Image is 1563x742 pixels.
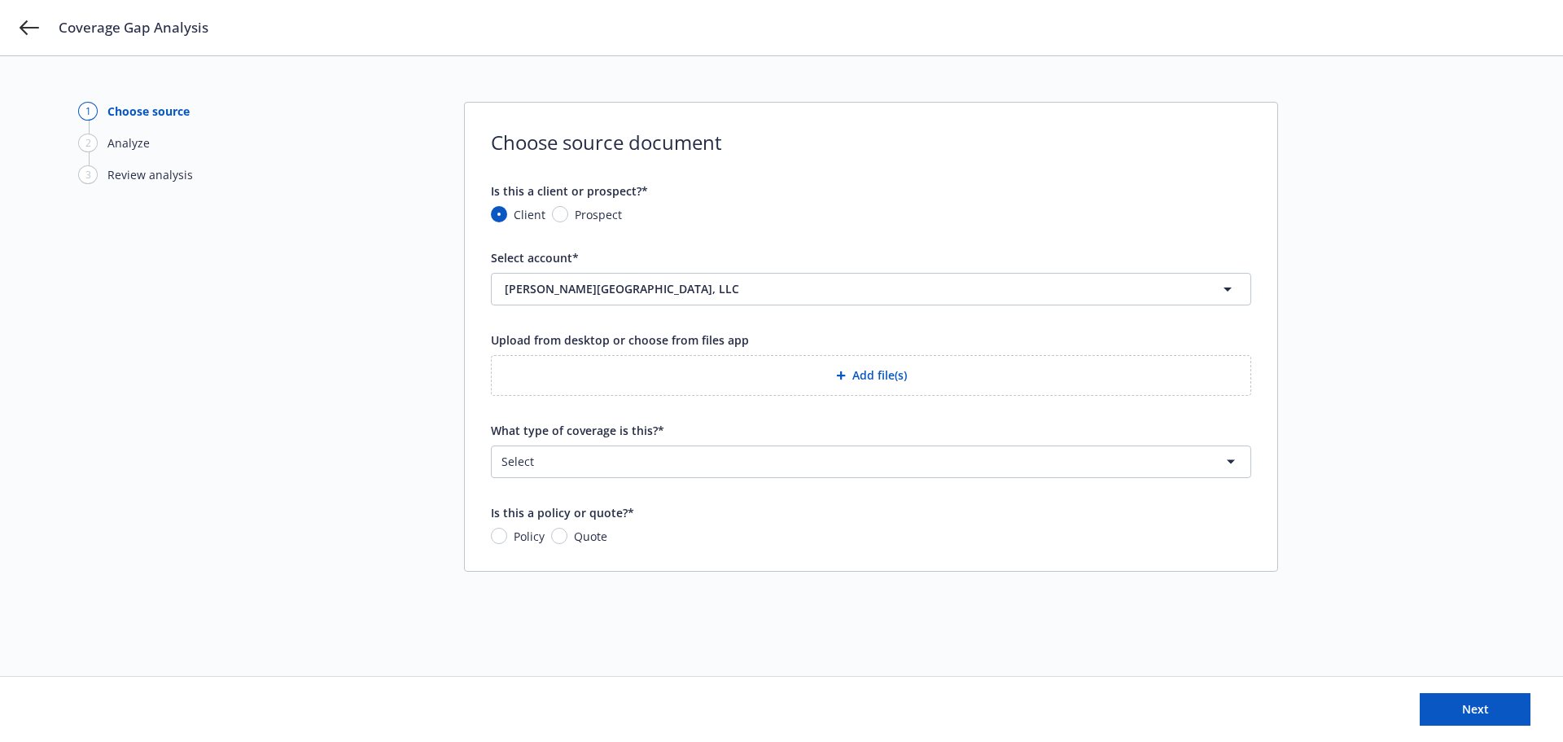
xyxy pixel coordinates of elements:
[107,166,193,183] div: Review analysis
[107,103,190,120] div: Choose source
[491,505,634,520] span: Is this a policy or quote?*
[78,165,98,184] div: 3
[1462,701,1489,717] span: Next
[78,134,98,152] div: 2
[505,280,1146,297] span: [PERSON_NAME][GEOGRAPHIC_DATA], LLC
[552,206,568,222] input: Prospect
[491,332,749,348] span: Upload from desktop or choose from files app
[78,102,98,121] div: 1
[59,18,208,37] span: Coverage Gap Analysis
[491,250,579,266] span: Select account*
[514,528,545,545] span: Policy
[1420,693,1530,726] button: Next
[574,528,607,545] span: Quote
[491,183,648,199] span: Is this a client or prospect?*
[491,528,507,544] input: Policy
[491,129,1251,156] span: Choose source document
[491,355,1251,396] button: Add file(s)
[491,206,507,222] input: Client
[551,528,567,544] input: Quote
[107,134,150,151] div: Analyze
[575,206,622,223] span: Prospect
[491,273,1251,305] button: [PERSON_NAME][GEOGRAPHIC_DATA], LLC
[514,206,545,223] span: Client
[491,423,664,438] span: What type of coverage is this?*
